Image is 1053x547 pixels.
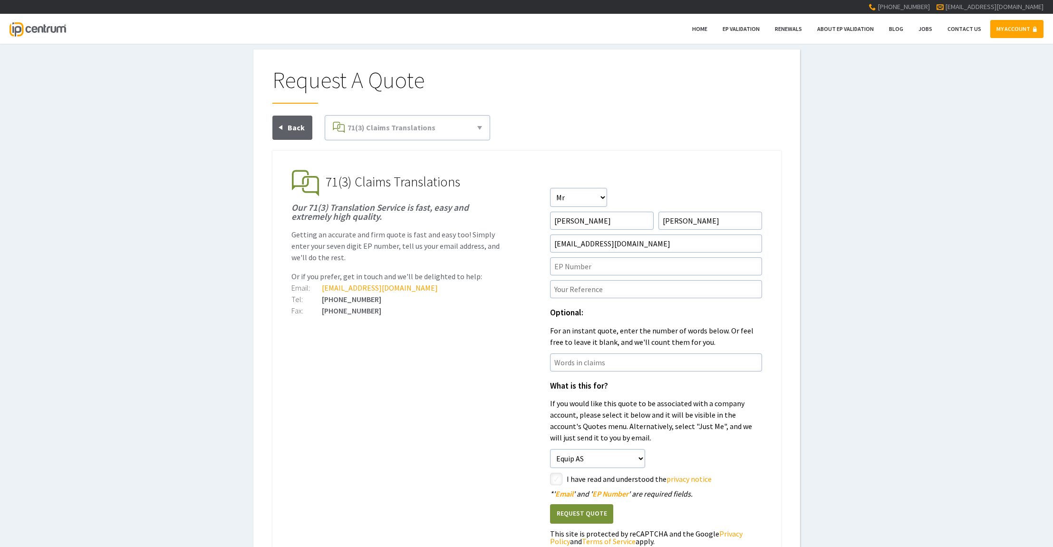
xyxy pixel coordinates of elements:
p: Or if you prefer, get in touch and we'll be delighted to help: [291,271,503,282]
span: Back [288,123,305,132]
label: I have read and understood the [567,473,762,485]
input: Your Reference [550,280,762,298]
a: MY ACCOUNT [990,20,1043,38]
input: Surname [658,212,762,230]
a: IP Centrum [10,14,66,44]
span: 71(3) Claims Translations [326,173,460,190]
a: Privacy Policy [550,529,743,546]
p: Getting an accurate and firm quote is fast and easy too! Simply enter your seven digit EP number,... [291,229,503,263]
a: EP Validation [716,20,766,38]
a: Terms of Service [582,537,636,546]
a: Back [272,116,312,140]
span: EP Validation [723,25,760,32]
a: Blog [883,20,909,38]
div: Email: [291,284,322,292]
div: ' ' and ' ' are required fields. [550,490,762,498]
a: [EMAIL_ADDRESS][DOMAIN_NAME] [322,283,438,293]
span: Blog [889,25,903,32]
div: Tel: [291,295,322,303]
div: [PHONE_NUMBER] [291,307,503,314]
span: [PHONE_NUMBER] [878,2,930,11]
input: Email [550,234,762,253]
span: Home [692,25,707,32]
div: [PHONE_NUMBER] [291,295,503,303]
div: Fax: [291,307,322,314]
p: If you would like this quote to be associated with a company account, please select it below and ... [550,398,762,443]
span: Contact Us [947,25,981,32]
a: Home [686,20,714,38]
span: 71(3) Claims Translations [348,123,435,132]
h1: Optional: [550,309,762,317]
input: First Name [550,212,654,230]
span: Email [555,489,573,498]
span: Renewals [775,25,802,32]
h1: Our 71(3) Translation Service is fast, easy and extremely high quality. [291,203,503,221]
h1: What is this for? [550,382,762,391]
span: EP Number [592,489,628,498]
button: Request Quote [550,504,613,524]
span: About EP Validation [817,25,874,32]
span: Jobs [918,25,932,32]
a: 71(3) Claims Translations [329,119,486,136]
a: [EMAIL_ADDRESS][DOMAIN_NAME] [945,2,1043,11]
input: EP Number [550,257,762,275]
a: About EP Validation [811,20,880,38]
a: Contact Us [941,20,987,38]
a: Renewals [769,20,808,38]
a: privacy notice [667,474,712,484]
div: This site is protected by reCAPTCHA and the Google and apply. [550,530,762,545]
label: styled-checkbox [550,473,562,485]
input: Words in claims [550,353,762,371]
p: For an instant quote, enter the number of words below. Or feel free to leave it blank, and we'll ... [550,325,762,348]
h1: Request A Quote [272,68,781,104]
a: Jobs [912,20,938,38]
